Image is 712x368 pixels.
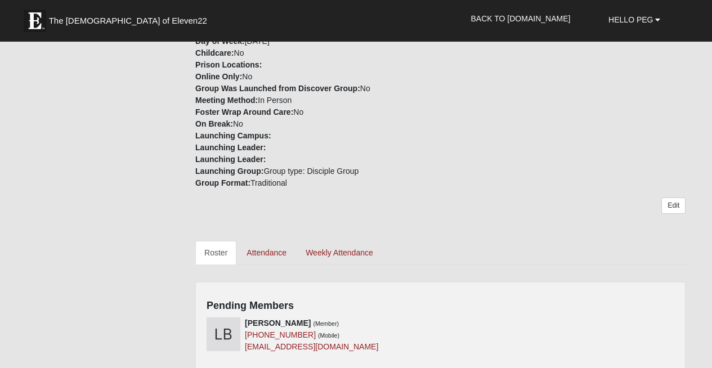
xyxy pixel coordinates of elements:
strong: Launching Campus: [195,131,271,140]
strong: Group Format: [195,178,250,187]
strong: Group Was Launched from Discover Group: [195,84,360,93]
a: [PHONE_NUMBER] [245,330,316,339]
a: [EMAIL_ADDRESS][DOMAIN_NAME] [245,342,378,351]
strong: Meeting Method: [195,96,258,105]
a: The [DEMOGRAPHIC_DATA] of Eleven22 [18,4,243,32]
a: Edit [661,198,686,214]
strong: Childcare: [195,48,234,57]
strong: On Break: [195,119,233,128]
a: Roster [195,241,236,264]
img: Eleven22 logo [24,10,46,32]
h4: Pending Members [207,300,674,312]
a: Attendance [238,241,295,264]
a: Back to [DOMAIN_NAME] [463,5,579,33]
strong: Launching Leader: [195,143,266,152]
strong: [PERSON_NAME] [245,318,311,327]
a: Weekly Attendance [297,241,382,264]
strong: Prison Locations: [195,60,262,69]
strong: Foster Wrap Around Care: [195,107,293,116]
span: The [DEMOGRAPHIC_DATA] of Eleven22 [49,15,207,26]
span: Hello Peg [608,15,653,24]
small: (Member) [313,320,339,327]
small: (Mobile) [318,332,339,339]
strong: Launching Group: [195,167,263,176]
strong: Launching Leader: [195,155,266,164]
a: Hello Peg [600,6,669,34]
strong: Online Only: [195,72,242,81]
